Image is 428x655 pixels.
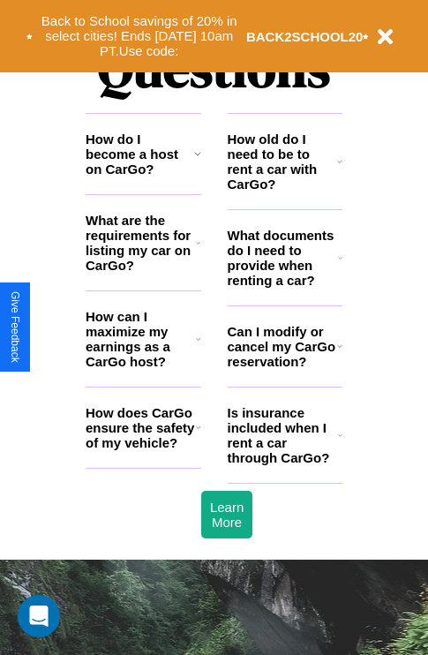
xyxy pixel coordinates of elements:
h3: Can I modify or cancel my CarGo reservation? [228,324,337,369]
h3: How can I maximize my earnings as a CarGo host? [86,309,196,369]
h3: How does CarGo ensure the safety of my vehicle? [86,405,196,450]
h3: How old do I need to be to rent a car with CarGo? [228,132,338,192]
h3: What are the requirements for listing my car on CarGo? [86,213,196,273]
button: Back to School savings of 20% in select cities! Ends [DATE] 10am PT.Use code: [33,9,246,64]
div: Give Feedback [9,291,21,363]
h3: How do I become a host on CarGo? [86,132,194,177]
b: BACK2SCHOOL20 [246,29,364,44]
h3: Is insurance included when I rent a car through CarGo? [228,405,338,465]
button: Learn More [201,491,252,538]
div: Open Intercom Messenger [18,595,60,637]
h3: What documents do I need to provide when renting a car? [228,228,339,288]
